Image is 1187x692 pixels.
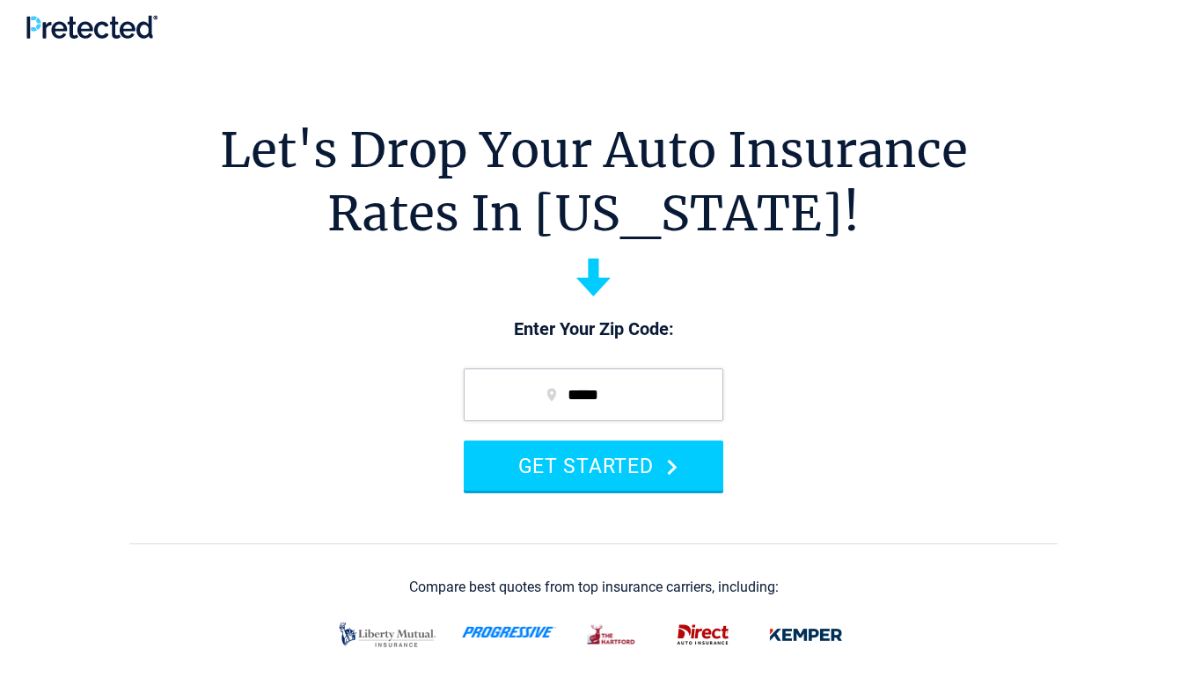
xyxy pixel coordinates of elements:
img: progressive [462,626,556,638]
button: GET STARTED [464,441,723,491]
img: Pretected Logo [26,15,158,39]
img: direct [668,616,738,653]
img: thehartford [577,616,647,653]
img: kemper [759,616,853,653]
h1: Let's Drop Your Auto Insurance Rates In [US_STATE]! [220,119,968,245]
img: liberty [334,614,441,656]
input: zip code [464,368,723,421]
div: Compare best quotes from top insurance carriers, including: [409,579,779,595]
p: Enter Your Zip Code: [446,317,741,342]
